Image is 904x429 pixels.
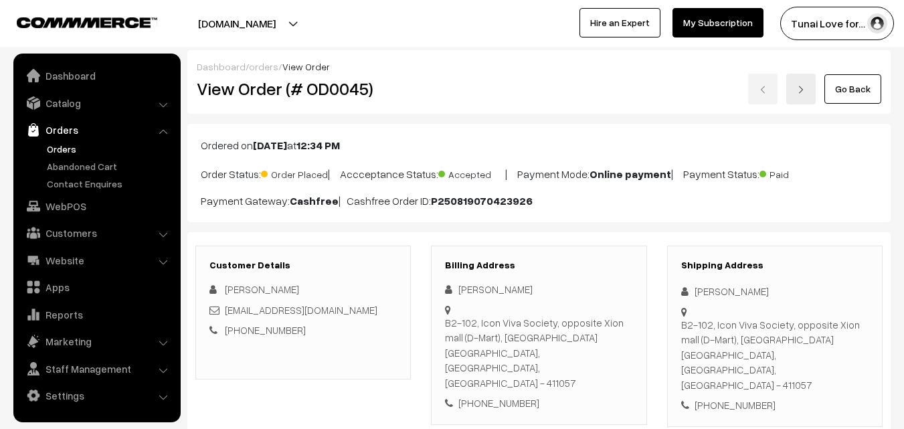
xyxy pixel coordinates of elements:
div: [PHONE_NUMBER] [445,396,632,411]
div: [PERSON_NAME] [681,284,869,299]
div: / / [197,60,881,74]
a: Hire an Expert [579,8,660,37]
a: Catalog [17,91,176,115]
div: [PHONE_NUMBER] [681,398,869,413]
p: Ordered on at [201,137,877,153]
button: Tunai Love for… [780,7,894,40]
img: COMMMERCE [17,17,157,27]
b: P250819070423926 [431,194,533,207]
a: Website [17,248,176,272]
a: Apps [17,275,176,299]
p: Order Status: | Accceptance Status: | Payment Mode: | Payment Status: [201,164,877,182]
b: Cashfree [290,194,339,207]
a: Dashboard [17,64,176,88]
img: right-arrow.png [797,86,805,94]
div: B2-102, Icon Viva Society, opposite Xion mall (D-Mart), [GEOGRAPHIC_DATA] [GEOGRAPHIC_DATA], [GEO... [445,315,632,391]
div: [PERSON_NAME] [445,282,632,297]
a: Marketing [17,329,176,353]
h3: Customer Details [209,260,397,271]
a: Contact Enquires [43,177,176,191]
a: Customers [17,221,176,245]
a: orders [249,61,278,72]
a: My Subscription [672,8,763,37]
b: [DATE] [253,139,287,152]
a: WebPOS [17,194,176,218]
span: Paid [759,164,826,181]
a: Reports [17,303,176,327]
button: [DOMAIN_NAME] [151,7,323,40]
a: Settings [17,383,176,408]
a: [EMAIL_ADDRESS][DOMAIN_NAME] [225,304,377,316]
a: Go Back [824,74,881,104]
a: Staff Management [17,357,176,381]
a: Orders [43,142,176,156]
a: COMMMERCE [17,13,134,29]
a: Dashboard [197,61,246,72]
a: Orders [17,118,176,142]
img: user [867,13,887,33]
span: View Order [282,61,330,72]
h2: View Order (# OD0045) [197,78,412,99]
span: Accepted [438,164,505,181]
a: [PHONE_NUMBER] [225,324,306,336]
h3: Shipping Address [681,260,869,271]
p: Payment Gateway: | Cashfree Order ID: [201,193,877,209]
a: Abandoned Cart [43,159,176,173]
b: 12:34 PM [296,139,340,152]
span: [PERSON_NAME] [225,283,299,295]
h3: Billing Address [445,260,632,271]
div: B2-102, Icon Viva Society, opposite Xion mall (D-Mart), [GEOGRAPHIC_DATA] [GEOGRAPHIC_DATA], [GEO... [681,317,869,393]
span: Order Placed [261,164,328,181]
b: Online payment [590,167,671,181]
